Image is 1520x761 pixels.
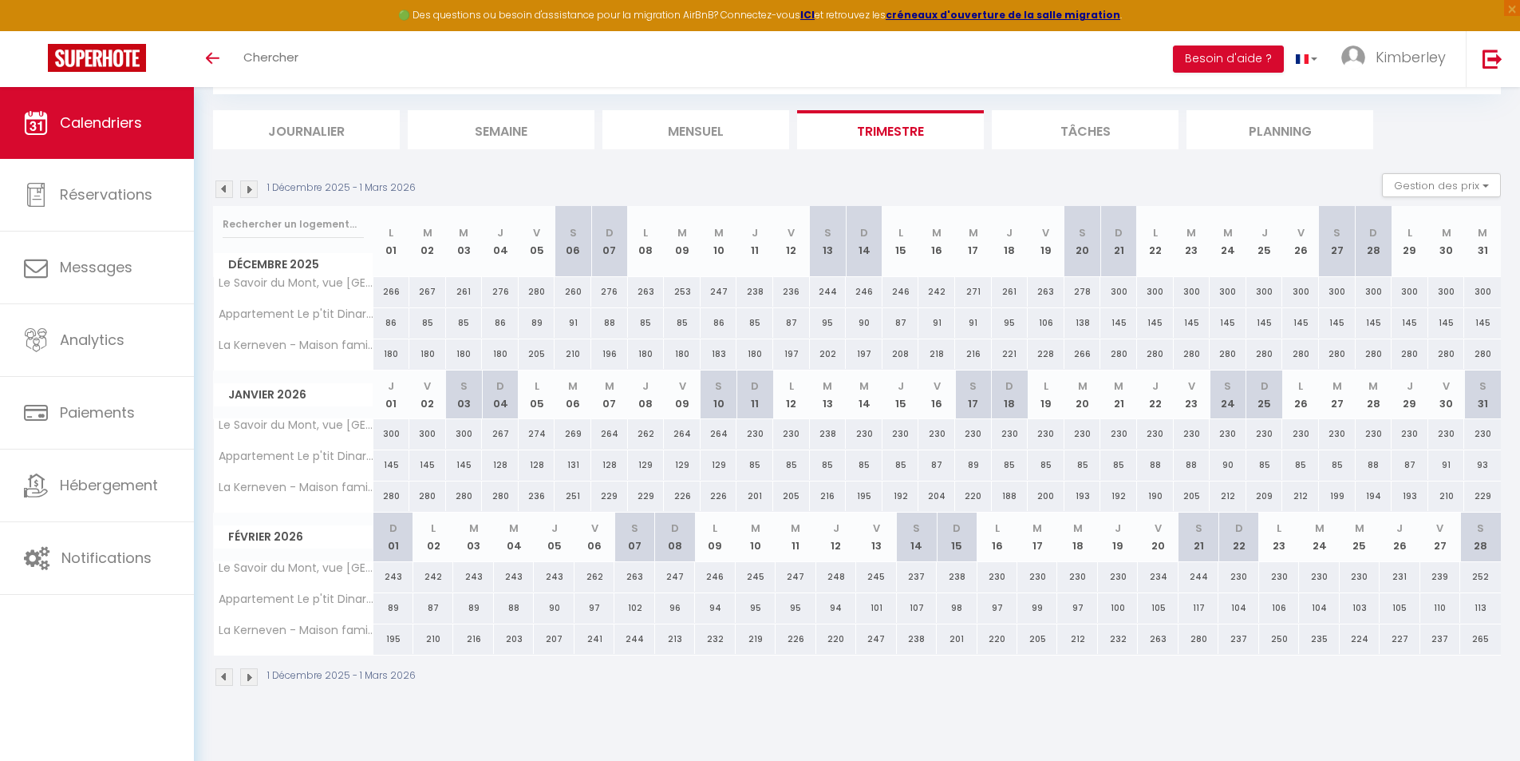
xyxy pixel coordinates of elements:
[628,339,665,369] div: 180
[859,379,869,394] abbr: M
[1282,419,1319,449] div: 230
[1319,371,1356,419] th: 27
[61,548,152,568] span: Notifications
[223,210,364,239] input: Rechercher un logement...
[482,277,519,307] div: 276
[1174,206,1210,277] th: 23
[373,371,410,419] th: 01
[1261,225,1268,240] abbr: J
[409,339,446,369] div: 180
[1428,339,1465,369] div: 280
[992,371,1028,419] th: 18
[752,225,758,240] abbr: J
[846,450,882,480] div: 85
[460,379,468,394] abbr: S
[519,339,555,369] div: 205
[1246,308,1283,338] div: 145
[214,383,373,406] span: Janvier 2026
[736,339,773,369] div: 180
[810,308,847,338] div: 95
[1246,277,1283,307] div: 300
[788,225,795,240] abbr: V
[955,206,992,277] th: 17
[1356,308,1392,338] div: 145
[1407,225,1412,240] abbr: L
[1137,206,1174,277] th: 22
[591,371,628,419] th: 07
[1153,225,1158,240] abbr: L
[955,339,992,369] div: 216
[1428,277,1465,307] div: 300
[628,419,665,449] div: 262
[1210,419,1246,449] div: 230
[1064,339,1101,369] div: 266
[846,371,882,419] th: 14
[216,308,376,320] span: Appartement Le p'tit Dinardais, Centre-ville
[1407,379,1413,394] abbr: J
[373,277,410,307] div: 266
[846,206,882,277] th: 14
[1188,379,1195,394] abbr: V
[918,277,955,307] div: 242
[446,450,483,480] div: 145
[446,339,483,369] div: 180
[1329,31,1466,87] a: ... Kimberley
[409,308,446,338] div: 85
[1028,308,1064,338] div: 106
[1005,379,1013,394] abbr: D
[216,277,376,289] span: Le Savoir du Mont, vue [GEOGRAPHIC_DATA]
[409,371,446,419] th: 02
[824,225,831,240] abbr: S
[846,419,882,449] div: 230
[642,379,649,394] abbr: J
[1100,339,1137,369] div: 280
[664,277,701,307] div: 253
[846,308,882,338] div: 90
[1028,371,1064,419] th: 19
[664,308,701,338] div: 85
[628,371,665,419] th: 08
[701,206,737,277] th: 10
[1392,308,1428,338] div: 145
[1479,379,1486,394] abbr: S
[1356,339,1392,369] div: 280
[1210,308,1246,338] div: 145
[60,330,124,350] span: Analytics
[992,206,1028,277] th: 18
[1174,419,1210,449] div: 230
[882,339,919,369] div: 208
[424,379,431,394] abbr: V
[1137,371,1174,419] th: 22
[736,308,773,338] div: 85
[810,277,847,307] div: 244
[1298,379,1303,394] abbr: L
[446,308,483,338] div: 85
[918,339,955,369] div: 218
[773,450,810,480] div: 85
[1079,225,1086,240] abbr: S
[860,225,868,240] abbr: D
[882,371,919,419] th: 15
[1282,308,1319,338] div: 145
[519,371,555,419] th: 05
[800,8,815,22] strong: ICI
[389,225,393,240] abbr: L
[846,277,882,307] div: 246
[446,206,483,277] th: 03
[898,225,903,240] abbr: L
[1392,277,1428,307] div: 300
[1174,308,1210,338] div: 145
[1356,371,1392,419] th: 28
[701,308,737,338] div: 86
[992,110,1178,149] li: Tâches
[1028,277,1064,307] div: 263
[555,308,591,338] div: 91
[1376,47,1446,67] span: Kimberley
[482,308,519,338] div: 86
[602,110,789,149] li: Mensuel
[1282,206,1319,277] th: 26
[882,308,919,338] div: 87
[1210,277,1246,307] div: 300
[13,6,61,54] button: Ouvrir le widget de chat LiveChat
[1137,339,1174,369] div: 280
